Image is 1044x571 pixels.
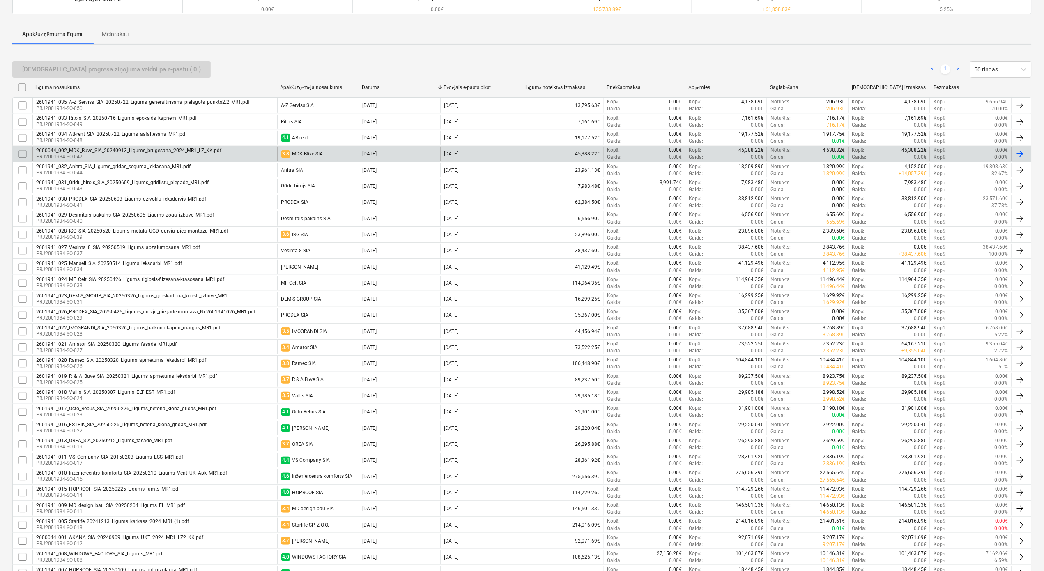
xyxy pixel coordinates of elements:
[832,138,845,145] p: 0.01€
[827,115,845,122] p: 716.17€
[669,195,682,202] p: 0.00€
[522,340,604,354] div: 73,522.25€
[36,115,197,121] div: 2601941_033_Ritols_SIA_20250716_Ligums_epoksids_kapnem_MR1.pdf
[689,85,764,91] div: Apņēmies
[689,219,703,226] p: Gaida :
[904,98,927,105] p: 4,138.69€
[823,131,845,138] p: 1,917.75€
[525,85,600,91] div: Līgumā noteiktās izmaksas
[607,122,622,129] p: Gaida :
[689,179,701,186] p: Kopā :
[770,105,785,112] p: Gaida :
[669,211,682,218] p: 0.00€
[36,148,221,153] div: 2600044_002_MDK_Buve_SIA_20240913_Ligums_brugesana_2024_MR1_LZ_KK.pdf
[522,260,604,274] div: 41,129.49€
[607,163,620,170] p: Kopā :
[770,251,785,258] p: Gaida :
[852,170,867,177] p: Gaida :
[669,98,682,105] p: 0.00€
[934,195,946,202] p: Kopā :
[934,105,946,112] p: Kopā :
[522,486,604,500] div: 114,729.26€
[741,115,763,122] p: 7,161.69€
[770,115,791,122] p: Noturēts :
[607,228,620,235] p: Kopā :
[363,135,377,141] div: [DATE]
[281,199,308,205] div: PRODEX SIA
[22,30,83,39] p: Apakšuzņēmuma līgumi
[738,147,763,154] p: 45,388.22€
[522,244,604,258] div: 38,437.60€
[689,251,703,258] p: Gaida :
[751,219,763,226] p: 0.00€
[934,202,946,209] p: Kopā :
[770,154,785,161] p: Gaida :
[992,105,1008,112] p: 70.00%
[738,131,763,138] p: 19,177.52€
[852,251,867,258] p: Gaida :
[995,138,1008,145] p: 0.00%
[751,122,763,129] p: 0.00€
[934,235,946,242] p: Kopā :
[770,179,791,186] p: Noturēts :
[522,276,604,290] div: 114,964.35€
[738,195,763,202] p: 38,812.90€
[281,231,290,238] span: 3.6
[738,228,763,235] p: 23,896.00€
[281,119,302,125] div: Ritols SIA
[281,167,303,173] div: Anitra SIA
[852,179,865,186] p: Kopā :
[522,324,604,338] div: 44,456.94€
[751,154,763,161] p: 0.00€
[770,122,785,129] p: Gaida :
[934,228,946,235] p: Kopā :
[36,169,191,176] p: PRJ2001934-SO-044
[852,219,867,226] p: Gaida :
[363,216,377,222] div: [DATE]
[444,119,458,125] div: [DATE]
[827,122,845,129] p: 716.17€
[827,219,845,226] p: 655.69€
[292,135,308,141] div: AB-rent
[669,219,682,226] p: 0.00€
[102,30,129,39] p: Melnraksti
[607,147,620,154] p: Kopā :
[751,170,763,177] p: 0.00€
[444,135,458,141] div: [DATE]
[823,163,845,170] p: 1,820.99€
[996,147,1008,154] p: 0.00€
[444,248,458,254] div: [DATE]
[995,122,1008,129] p: 0.00%
[522,115,604,129] div: 7,161.69€
[669,235,682,242] p: 0.00€
[901,131,927,138] p: 19,177.52€
[770,138,785,145] p: Gaida :
[751,235,763,242] p: 0.00€
[934,147,946,154] p: Kopā :
[689,228,701,235] p: Kopā :
[914,244,927,251] p: 0.00€
[444,151,458,157] div: [DATE]
[522,211,604,225] div: 6,556.90€
[522,469,604,483] div: 275,656.39€
[36,202,206,209] p: PRJ2001934-SO-041
[522,502,604,516] div: 146,501.33€
[607,138,622,145] p: Gaida :
[363,232,377,238] div: [DATE]
[607,170,622,177] p: Gaida :
[36,212,214,218] div: 2601941_029_Desmitais_pakalns_SIA_20250605_Ligums_zoga_izbuve_MR1.pdf
[36,99,250,105] div: 2601941_035_A-Z_Serviss_SIA_20250722_Ligums_generaltirisana_pielagots_punkts2.2_MR1.pdf
[522,534,604,548] div: 92,071.69€
[607,186,622,193] p: Gaida :
[934,186,946,193] p: Kopā :
[607,98,620,105] p: Kopā :
[852,98,865,105] p: Kopā :
[669,251,682,258] p: 0.00€
[607,244,620,251] p: Kopā :
[983,244,1008,251] p: 38,437.60€
[770,186,785,193] p: Gaida :
[852,115,865,122] p: Kopā :
[832,202,845,209] p: 0.00€
[522,405,604,419] div: 31,901.00€
[669,105,682,112] p: 0.00€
